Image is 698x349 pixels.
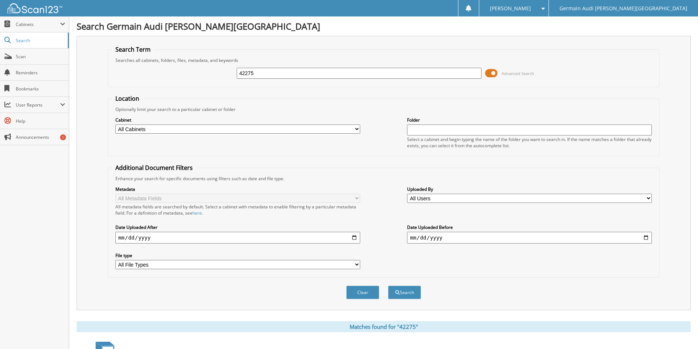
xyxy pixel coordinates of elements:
label: File type [115,252,360,259]
label: Date Uploaded Before [407,224,652,230]
input: start [115,232,360,244]
div: Select a cabinet and begin typing the name of the folder you want to search in. If the name match... [407,136,652,149]
label: Metadata [115,186,360,192]
div: 1 [60,134,66,140]
div: All metadata fields are searched by default. Select a cabinet with metadata to enable filtering b... [115,204,360,216]
img: scan123-logo-white.svg [7,3,62,13]
span: Germain Audi [PERSON_NAME][GEOGRAPHIC_DATA] [559,6,687,11]
span: Reminders [16,70,65,76]
label: Date Uploaded After [115,224,360,230]
legend: Location [112,94,143,103]
span: [PERSON_NAME] [490,6,531,11]
span: Scan [16,53,65,60]
label: Folder [407,117,652,123]
span: Advanced Search [502,71,534,76]
span: Cabinets [16,21,60,27]
legend: Additional Document Filters [112,164,196,172]
div: Searches all cabinets, folders, files, metadata, and keywords [112,57,655,63]
span: Announcements [16,134,65,140]
button: Clear [346,286,379,299]
label: Cabinet [115,117,360,123]
div: Enhance your search for specific documents using filters such as date and file type. [112,175,655,182]
legend: Search Term [112,45,154,53]
h1: Search Germain Audi [PERSON_NAME][GEOGRAPHIC_DATA] [77,20,691,32]
label: Uploaded By [407,186,652,192]
span: User Reports [16,102,60,108]
div: Matches found for "42275" [77,321,691,332]
a: here [192,210,202,216]
button: Search [388,286,421,299]
div: Optionally limit your search to a particular cabinet or folder [112,106,655,112]
span: Help [16,118,65,124]
span: Bookmarks [16,86,65,92]
span: Search [16,37,64,44]
input: end [407,232,652,244]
